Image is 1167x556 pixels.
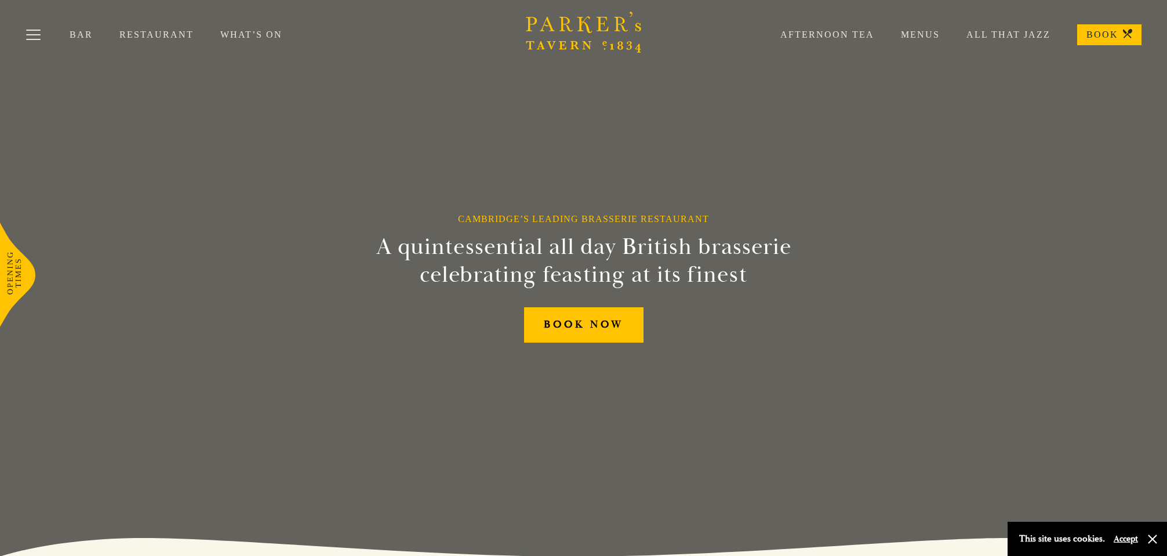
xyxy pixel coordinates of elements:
[319,233,848,289] h2: A quintessential all day British brasserie celebrating feasting at its finest
[1147,533,1158,545] button: Close and accept
[1114,533,1138,544] button: Accept
[458,213,709,224] h1: Cambridge’s Leading Brasserie Restaurant
[1019,530,1105,547] p: This site uses cookies.
[524,307,644,343] a: BOOK NOW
